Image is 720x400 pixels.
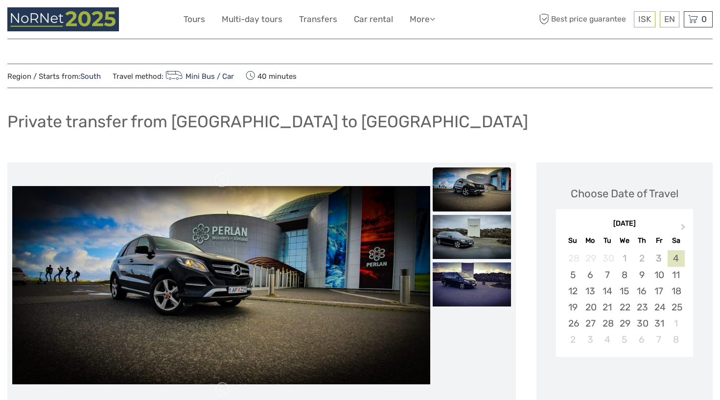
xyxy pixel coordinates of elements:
div: Choose Tuesday, October 28th, 2025 [599,315,616,331]
div: Choose Sunday, October 12th, 2025 [564,283,581,299]
a: More [410,12,435,26]
div: Choose Thursday, October 23rd, 2025 [633,299,650,315]
button: Next Month [676,221,692,237]
a: Tours [184,12,205,26]
div: Choose Wednesday, October 29th, 2025 [616,315,633,331]
img: 27ec22c09f014d4fbc641c0ea1f4e004_main_slider.jpeg [12,186,430,384]
div: Choose Friday, October 31st, 2025 [650,315,668,331]
div: Not available Friday, October 3rd, 2025 [650,250,668,266]
div: Choose Friday, October 24th, 2025 [650,299,668,315]
div: [DATE] [556,219,693,229]
h1: Private transfer from [GEOGRAPHIC_DATA] to [GEOGRAPHIC_DATA] [7,112,528,132]
div: Tu [599,234,616,247]
div: Choose Saturday, October 25th, 2025 [668,299,685,315]
div: Loading... [622,382,628,389]
div: Not available Sunday, September 28th, 2025 [564,250,581,266]
div: Choose Tuesday, November 4th, 2025 [599,331,616,348]
div: Choose Saturday, October 11th, 2025 [668,267,685,283]
div: Choose Friday, October 17th, 2025 [650,283,668,299]
a: South [80,72,101,81]
span: ISK [638,14,651,24]
div: Su [564,234,581,247]
div: Choose Monday, October 20th, 2025 [581,299,599,315]
div: Not available Tuesday, September 30th, 2025 [599,250,616,266]
div: Choose Monday, October 6th, 2025 [581,267,599,283]
img: 27ec22c09f014d4fbc641c0ea1f4e004_slider_thumbnail.jpeg [433,167,511,212]
div: Choose Friday, October 10th, 2025 [650,267,668,283]
span: Travel method: [113,69,234,83]
span: 0 [700,14,708,24]
div: Choose Tuesday, October 14th, 2025 [599,283,616,299]
div: Choose Date of Travel [571,186,678,201]
div: Choose Sunday, October 19th, 2025 [564,299,581,315]
div: Choose Wednesday, October 22nd, 2025 [616,299,633,315]
div: Choose Saturday, October 4th, 2025 [668,250,685,266]
div: Choose Monday, November 3rd, 2025 [581,331,599,348]
p: We're away right now. Please check back later! [14,17,111,25]
div: Not available Thursday, October 2nd, 2025 [633,250,650,266]
div: Choose Monday, October 13th, 2025 [581,283,599,299]
span: 40 minutes [246,69,297,83]
img: 3258-41b625c3-b3ba-4726-b4dc-f26af99be3a7_logo_small.png [7,7,119,31]
a: Car rental [354,12,393,26]
div: Sa [668,234,685,247]
a: Transfers [299,12,337,26]
a: Mini Bus / Car [163,72,234,81]
div: Not available Wednesday, October 1st, 2025 [616,250,633,266]
div: Choose Sunday, November 2nd, 2025 [564,331,581,348]
div: Choose Tuesday, October 21st, 2025 [599,299,616,315]
span: Region / Starts from: [7,71,101,82]
div: Choose Thursday, October 9th, 2025 [633,267,650,283]
div: Choose Thursday, October 30th, 2025 [633,315,650,331]
div: Choose Sunday, October 5th, 2025 [564,267,581,283]
div: Choose Thursday, October 16th, 2025 [633,283,650,299]
a: Multi-day tours [222,12,282,26]
img: ea251cec574e4a5ea545590c27bb5b6b_slider_thumbnail.jpeg [433,215,511,259]
div: month 2025-10 [559,250,690,348]
div: Choose Sunday, October 26th, 2025 [564,315,581,331]
div: We [616,234,633,247]
div: Choose Saturday, November 8th, 2025 [668,331,685,348]
div: Choose Friday, November 7th, 2025 [650,331,668,348]
div: Choose Tuesday, October 7th, 2025 [599,267,616,283]
div: Choose Wednesday, October 15th, 2025 [616,283,633,299]
div: Choose Saturday, November 1st, 2025 [668,315,685,331]
button: Open LiveChat chat widget [113,15,124,27]
div: Not available Monday, September 29th, 2025 [581,250,599,266]
div: Choose Wednesday, November 5th, 2025 [616,331,633,348]
div: EN [660,11,679,27]
span: Best price guarantee [536,11,631,27]
div: Fr [650,234,668,247]
div: Choose Saturday, October 18th, 2025 [668,283,685,299]
div: Choose Thursday, November 6th, 2025 [633,331,650,348]
div: Choose Monday, October 27th, 2025 [581,315,599,331]
div: Choose Wednesday, October 8th, 2025 [616,267,633,283]
div: Mo [581,234,599,247]
img: 8018a326a3c84e6b91c947ec96cd647f_slider_thumbnail.jpeg [433,262,511,306]
div: Th [633,234,650,247]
